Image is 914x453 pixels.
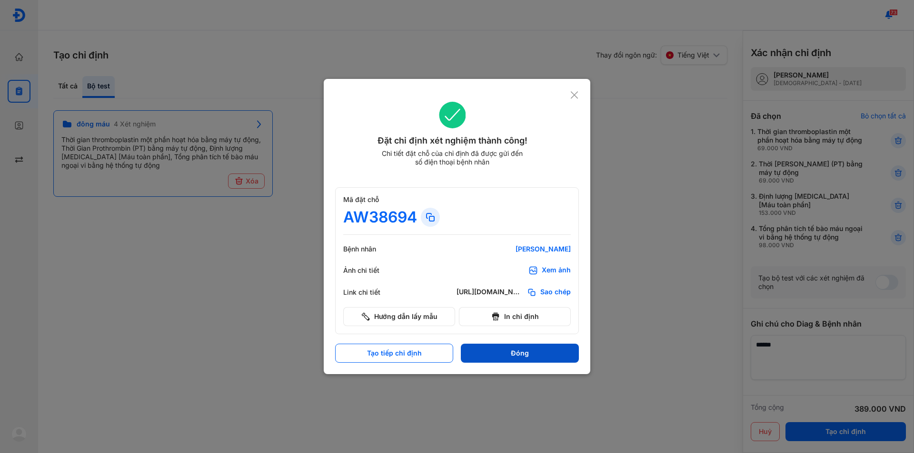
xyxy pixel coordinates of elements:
[542,266,571,275] div: Xem ảnh
[378,149,527,166] div: Chi tiết đặt chỗ của chỉ định đã được gửi đến số điện thoại bệnh nhân
[457,288,523,297] div: [URL][DOMAIN_NAME]
[457,245,571,253] div: [PERSON_NAME]
[343,288,400,297] div: Link chi tiết
[335,134,570,147] div: Đặt chỉ định xét nghiệm thành công!
[343,266,400,275] div: Ảnh chi tiết
[343,307,455,326] button: Hướng dẫn lấy mẫu
[343,195,571,204] div: Mã đặt chỗ
[335,344,453,363] button: Tạo tiếp chỉ định
[540,288,571,297] span: Sao chép
[461,344,579,363] button: Đóng
[459,307,571,326] button: In chỉ định
[343,245,400,253] div: Bệnh nhân
[343,208,417,227] div: AW38694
